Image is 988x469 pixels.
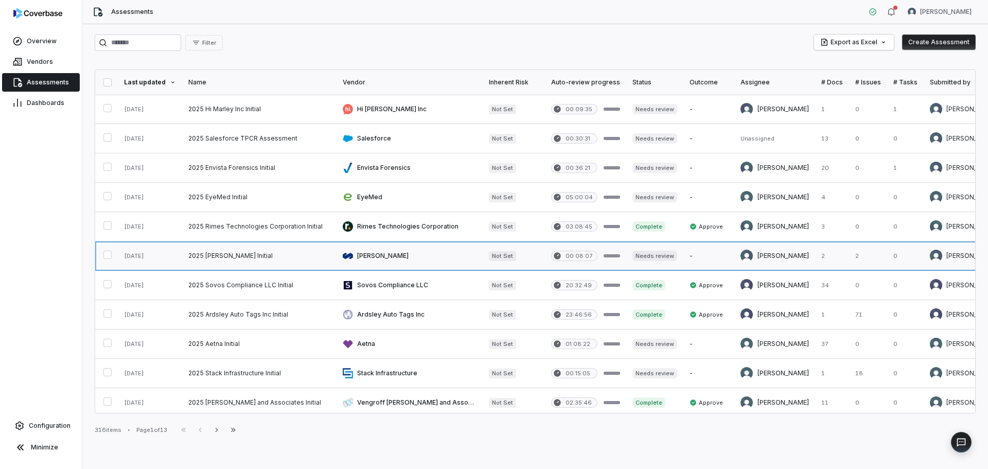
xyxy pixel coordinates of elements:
[902,34,976,50] button: Create Assessment
[683,183,734,212] td: -
[29,422,70,430] span: Configuration
[27,37,57,45] span: Overview
[2,94,80,112] a: Dashboards
[740,338,753,350] img: Brittany Durbin avatar
[683,153,734,183] td: -
[930,191,942,203] img: Brittany Durbin avatar
[683,241,734,271] td: -
[740,279,753,291] img: Kourtney Shields avatar
[920,8,972,16] span: [PERSON_NAME]
[740,308,753,321] img: Kourtney Shields avatar
[27,78,69,86] span: Assessments
[930,279,942,291] img: Kourtney Shields avatar
[551,78,620,86] div: Auto-review progress
[4,437,78,458] button: Minimize
[683,359,734,388] td: -
[893,78,918,86] div: # Tasks
[814,34,894,50] button: Export as Excel
[930,396,942,409] img: Brittany Durbin avatar
[683,124,734,153] td: -
[202,39,216,47] span: Filter
[740,250,753,262] img: Melanie Lorent avatar
[740,162,753,174] img: Chadd Myers avatar
[489,78,539,86] div: Inherent Risk
[683,95,734,124] td: -
[740,367,753,379] img: Brittany Durbin avatar
[13,8,62,19] img: logo-D7KZi-bG.svg
[31,443,58,451] span: Minimize
[343,78,477,86] div: Vendor
[908,8,916,16] img: Melanie Lorent avatar
[930,338,942,350] img: Brittany Durbin avatar
[740,191,753,203] img: Brittany Durbin avatar
[136,426,167,434] div: Page 1 of 13
[855,78,881,86] div: # Issues
[2,32,80,50] a: Overview
[930,250,942,262] img: Melanie Lorent avatar
[930,162,942,174] img: Melanie Lorent avatar
[27,58,53,66] span: Vendors
[740,103,753,115] img: Anita Ritter avatar
[930,308,942,321] img: Kourtney Shields avatar
[740,220,753,233] img: Chadd Myers avatar
[683,329,734,359] td: -
[188,78,330,86] div: Name
[930,220,942,233] img: Chadd Myers avatar
[902,4,978,20] button: Melanie Lorent avatar[PERSON_NAME]
[111,8,153,16] span: Assessments
[124,78,176,86] div: Last updated
[27,99,64,107] span: Dashboards
[128,426,130,433] div: •
[2,53,80,71] a: Vendors
[185,35,223,50] button: Filter
[930,132,942,145] img: Melanie Lorent avatar
[930,103,942,115] img: Melanie Lorent avatar
[821,78,843,86] div: # Docs
[4,416,78,435] a: Configuration
[930,367,942,379] img: Brittany Durbin avatar
[632,78,677,86] div: Status
[690,78,728,86] div: Outcome
[95,426,121,434] div: 316 items
[2,73,80,92] a: Assessments
[740,396,753,409] img: Brittany Durbin avatar
[740,78,809,86] div: Assignee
